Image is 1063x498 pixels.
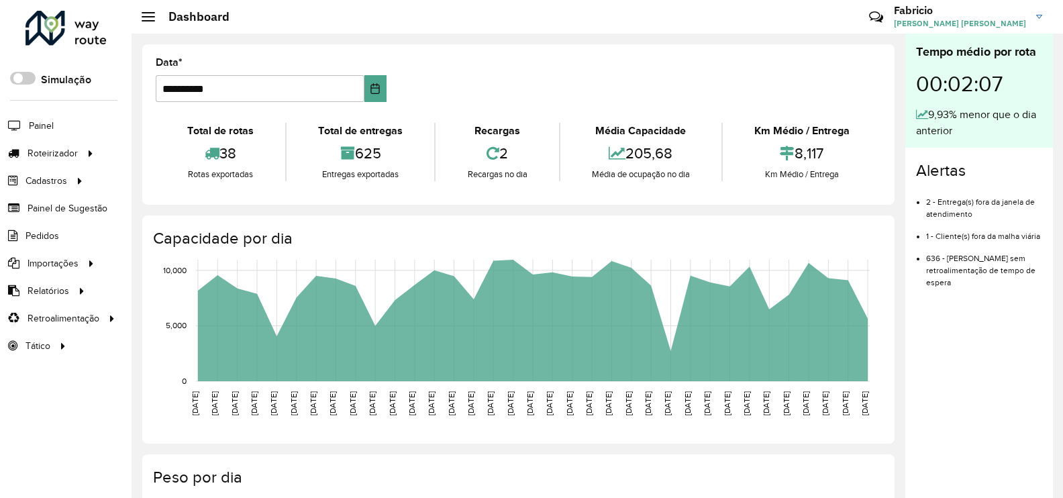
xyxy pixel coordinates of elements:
text: [DATE] [604,391,613,415]
h4: Peso por dia [153,468,881,487]
text: [DATE] [407,391,416,415]
span: Importações [28,256,79,270]
text: [DATE] [348,391,357,415]
div: Tempo médio por rota [916,43,1042,61]
text: 5,000 [166,321,187,330]
a: Contato Rápido [862,3,891,32]
text: [DATE] [841,391,850,415]
div: 205,68 [564,139,718,168]
text: [DATE] [486,391,495,415]
span: Relatórios [28,284,69,298]
span: [PERSON_NAME] [PERSON_NAME] [894,17,1026,30]
div: Km Médio / Entrega [726,123,878,139]
span: Cadastros [26,174,67,188]
text: [DATE] [230,391,239,415]
text: 0 [182,377,187,385]
text: [DATE] [191,391,199,415]
text: [DATE] [742,391,751,415]
h4: Alertas [916,161,1042,181]
text: [DATE] [801,391,810,415]
div: Recargas no dia [439,168,555,181]
span: Pedidos [26,229,59,243]
span: Painel [29,119,54,133]
text: [DATE] [644,391,652,415]
span: Roteirizador [28,146,78,160]
text: [DATE] [703,391,711,415]
text: [DATE] [762,391,770,415]
li: 1 - Cliente(s) fora da malha viária [926,220,1042,242]
label: Data [156,54,183,70]
div: 625 [290,139,431,168]
text: [DATE] [565,391,574,415]
div: Total de entregas [290,123,431,139]
text: [DATE] [466,391,475,415]
div: Média Capacidade [564,123,718,139]
text: [DATE] [506,391,515,415]
text: [DATE] [269,391,278,415]
span: Painel de Sugestão [28,201,107,215]
text: [DATE] [585,391,593,415]
text: [DATE] [328,391,337,415]
div: Entregas exportadas [290,168,431,181]
div: Total de rotas [159,123,282,139]
div: 38 [159,139,282,168]
h4: Capacidade por dia [153,229,881,248]
li: 636 - [PERSON_NAME] sem retroalimentação de tempo de espera [926,242,1042,289]
div: 9,93% menor que o dia anterior [916,107,1042,139]
div: Km Médio / Entrega [726,168,878,181]
text: [DATE] [860,391,869,415]
div: Rotas exportadas [159,168,282,181]
button: Choose Date [364,75,387,102]
div: Recargas [439,123,555,139]
span: Retroalimentação [28,311,99,326]
text: [DATE] [683,391,692,415]
div: 00:02:07 [916,61,1042,107]
span: Tático [26,339,50,353]
text: [DATE] [447,391,456,415]
text: [DATE] [368,391,376,415]
text: 10,000 [163,266,187,275]
label: Simulação [41,72,91,88]
text: [DATE] [545,391,554,415]
text: [DATE] [723,391,731,415]
text: [DATE] [624,391,633,415]
text: [DATE] [289,391,298,415]
text: [DATE] [525,391,534,415]
div: 2 [439,139,555,168]
text: [DATE] [427,391,436,415]
div: 8,117 [726,139,878,168]
h3: Fabricio [894,4,1026,17]
text: [DATE] [250,391,258,415]
li: 2 - Entrega(s) fora da janela de atendimento [926,186,1042,220]
text: [DATE] [663,391,672,415]
text: [DATE] [309,391,317,415]
text: [DATE] [388,391,397,415]
div: Média de ocupação no dia [564,168,718,181]
text: [DATE] [210,391,219,415]
text: [DATE] [782,391,791,415]
h2: Dashboard [155,9,230,24]
text: [DATE] [821,391,829,415]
